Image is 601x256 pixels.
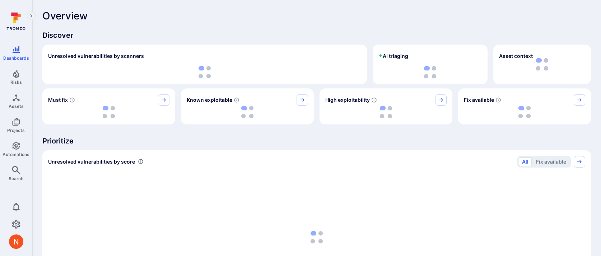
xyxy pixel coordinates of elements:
i: Expand navigation menu [29,13,34,19]
img: ACg8ocIprwjrgDQnDsNSk9Ghn5p5-B8DpAKWoJ5Gi9syOE4K59tr4Q=s96-c [9,234,23,249]
button: Fix available [533,157,569,166]
span: Overview [42,10,88,22]
span: Automations [3,152,29,157]
img: Loading... [518,106,531,118]
span: Dashboards [3,55,29,61]
span: Known exploitable [187,96,232,104]
span: Prioritize [42,136,591,146]
img: Loading... [199,66,211,78]
span: Unresolved vulnerabilities by score [48,158,135,165]
svg: Vulnerabilities with fix available [495,97,501,103]
span: High exploitability [325,96,370,104]
img: Loading... [380,106,392,118]
svg: Confirmed exploitable by KEV [234,97,239,103]
div: Known exploitable [181,88,314,124]
div: loading spinner [464,106,585,119]
span: Discover [42,30,591,40]
svg: Risk score >=40 , missed SLA [69,97,75,103]
span: Fix available [464,96,494,104]
span: Risks [10,79,22,85]
span: Assets [9,104,24,109]
button: Expand navigation menu [27,12,36,20]
div: Must fix [42,88,175,124]
div: Number of vulnerabilities in status 'Open' 'Triaged' and 'In process' grouped by score [138,158,144,165]
div: loading spinner [378,66,482,78]
span: Search [9,176,23,181]
span: Must fix [48,96,68,104]
h2: AI triaging [378,52,408,60]
div: High exploitability [320,88,452,124]
img: Loading... [424,66,436,78]
img: Loading... [103,106,115,118]
img: Loading... [241,106,253,118]
img: Loading... [311,231,323,243]
div: Fix available [458,88,591,124]
span: Projects [7,128,25,133]
svg: EPSS score ≥ 0.7 [371,97,377,103]
div: loading spinner [48,106,169,119]
div: loading spinner [187,106,308,119]
div: Neeren Patki [9,234,23,249]
div: loading spinner [325,106,447,119]
h2: Unresolved vulnerabilities by scanners [48,52,144,60]
button: All [519,157,532,166]
span: Asset context [499,52,533,60]
div: loading spinner [48,66,361,78]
